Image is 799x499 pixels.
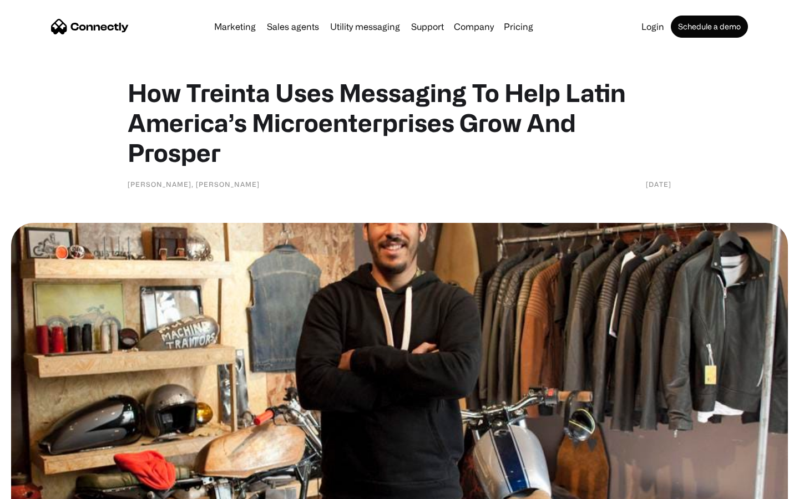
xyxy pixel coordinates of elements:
a: home [51,18,129,35]
div: [PERSON_NAME], [PERSON_NAME] [128,179,260,190]
a: Support [407,22,448,31]
div: Company [451,19,497,34]
div: [DATE] [646,179,671,190]
a: Utility messaging [326,22,404,31]
a: Schedule a demo [671,16,748,38]
aside: Language selected: English [11,480,67,495]
a: Pricing [499,22,538,31]
a: Sales agents [262,22,323,31]
ul: Language list [22,480,67,495]
a: Marketing [210,22,260,31]
div: Company [454,19,494,34]
h1: How Treinta Uses Messaging To Help Latin America’s Microenterprises Grow And Prosper [128,78,671,167]
a: Login [637,22,669,31]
